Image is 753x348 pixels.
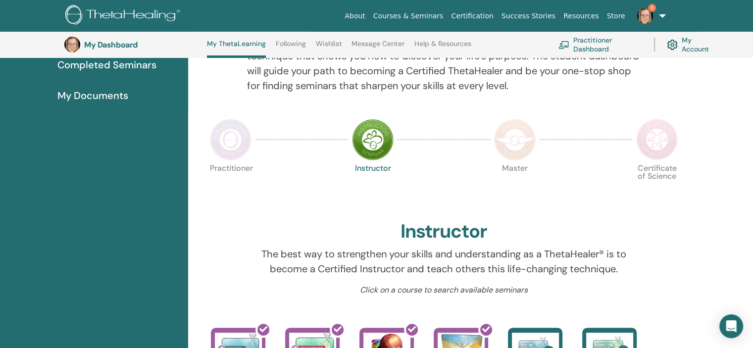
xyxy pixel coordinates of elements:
[559,7,603,25] a: Resources
[447,7,497,25] a: Certification
[57,57,156,72] span: Completed Seminars
[401,220,487,243] h2: Instructor
[57,88,128,103] span: My Documents
[648,4,656,12] span: 5
[84,40,183,50] h3: My Dashboard
[369,7,448,25] a: Courses & Seminars
[210,119,251,160] img: Practitioner
[341,7,369,25] a: About
[247,34,641,93] p: Your journey starts here; welcome to ThetaLearning HQ. Learn the world-renowned technique that sh...
[210,164,251,206] p: Practitioner
[316,40,342,55] a: Wishlist
[352,119,394,160] img: Instructor
[64,37,80,52] img: default.jpg
[558,34,642,55] a: Practitioner Dashboard
[247,284,641,296] p: Click on a course to search available seminars
[414,40,471,55] a: Help & Resources
[247,247,641,276] p: The best way to strengthen your skills and understanding as a ThetaHealer® is to become a Certifi...
[352,164,394,206] p: Instructor
[558,41,569,49] img: chalkboard-teacher.svg
[65,5,184,27] img: logo.png
[494,164,536,206] p: Master
[667,37,678,52] img: cog.svg
[494,119,536,160] img: Master
[636,164,678,206] p: Certificate of Science
[351,40,404,55] a: Message Center
[207,40,266,58] a: My ThetaLearning
[719,314,743,338] div: Open Intercom Messenger
[498,7,559,25] a: Success Stories
[603,7,629,25] a: Store
[276,40,306,55] a: Following
[667,34,717,55] a: My Account
[636,119,678,160] img: Certificate of Science
[637,8,653,24] img: default.jpg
